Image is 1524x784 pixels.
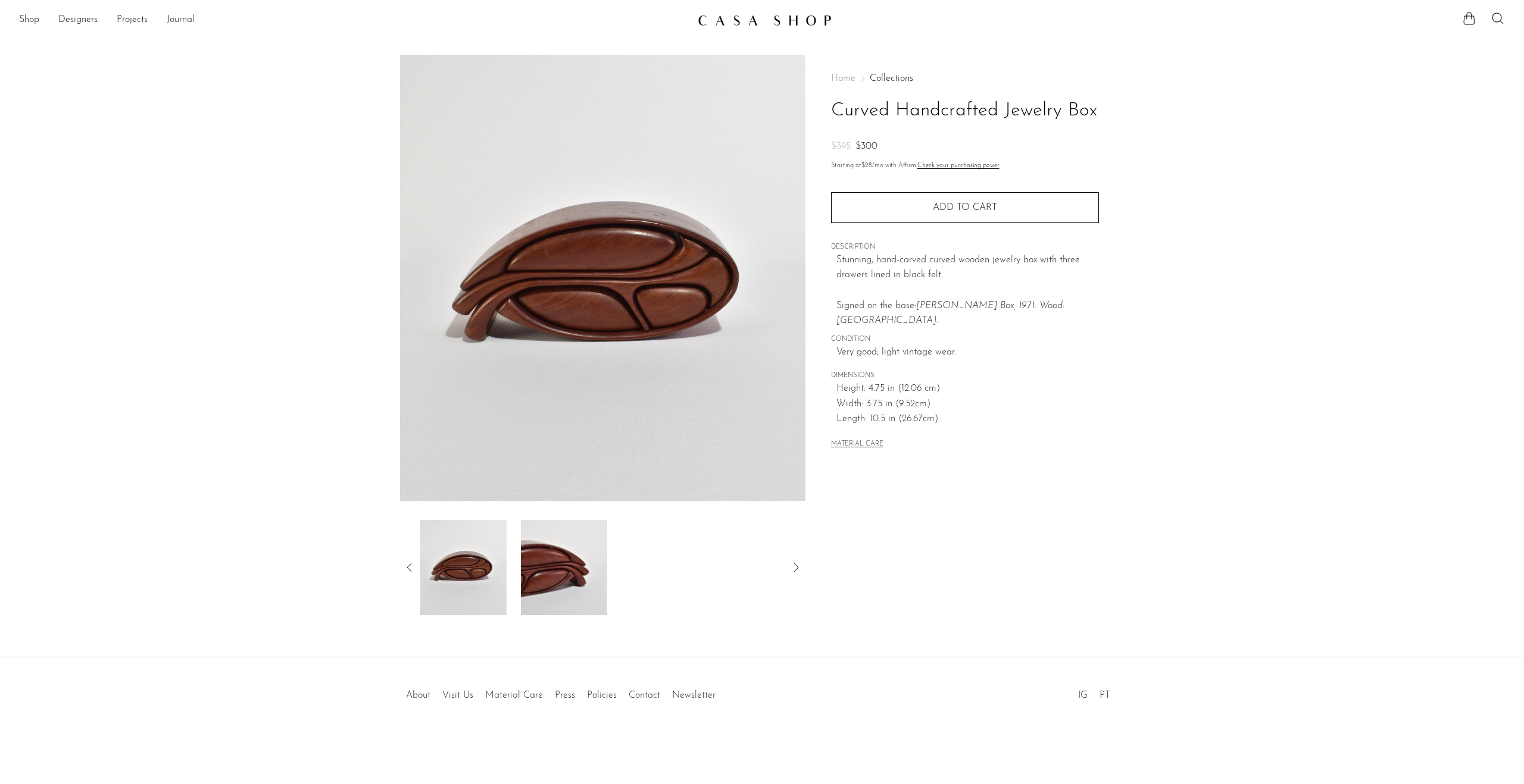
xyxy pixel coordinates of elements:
[1100,691,1110,700] a: PT
[836,253,1099,329] p: Stunning, hand-carved curved wooden jewelry box with three drawers lined in black felt. Signed on...
[58,12,98,28] a: Designers
[831,96,1099,126] h1: Curved Handcrafted Jewelry Box
[117,12,148,28] a: Projects
[587,691,617,700] a: Policies
[442,691,473,700] a: Visit Us
[521,520,607,615] img: Curved Handcrafted Jewelry Box
[167,12,195,28] a: Journal
[836,412,1099,427] span: Length: 10.5 in (26.67cm)
[917,162,1000,169] a: Check your purchasing power - Learn more about Affirm Financing (opens in modal)
[831,142,851,151] span: $395
[836,397,1099,412] span: Width: 3.75 in (9.52cm)
[19,10,688,30] nav: Desktop navigation
[870,74,913,83] a: Collections
[406,691,430,700] a: About
[861,162,872,169] span: $28
[933,203,997,212] span: Add to cart
[836,381,1099,397] span: Height: 4.75 in (12.06 cm)
[1078,691,1088,700] a: IG
[836,345,1099,360] span: Very good; light vintage wear.
[555,691,575,700] a: Press
[831,192,1099,223] button: Add to cart
[831,334,1099,345] span: CONDITION
[420,520,507,615] img: Curved Handcrafted Jewelry Box
[831,74,855,83] span: Home
[1072,681,1116,704] ul: Social Medias
[19,12,39,28] a: Shop
[19,10,688,30] ul: NEW HEADER MENU
[629,691,660,700] a: Contact
[831,440,883,449] button: MATERIAL CARE
[831,242,1099,253] span: DESCRIPTION
[400,55,805,501] img: Curved Handcrafted Jewelry Box
[485,691,543,700] a: Material Care
[831,74,1099,83] nav: Breadcrumbs
[831,161,1099,171] p: Starting at /mo with Affirm.
[831,371,1099,381] span: DIMENSIONS
[836,301,1064,326] em: [PERSON_NAME] Box, 1971. Wood: [GEOGRAPHIC_DATA].
[855,142,877,151] span: $300
[400,681,722,704] ul: Quick links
